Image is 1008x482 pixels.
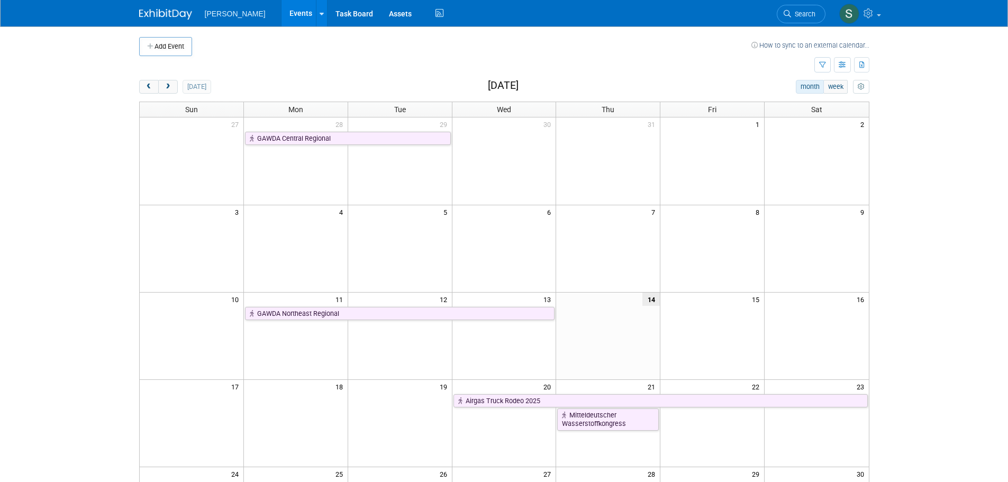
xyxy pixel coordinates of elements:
span: 31 [647,117,660,131]
span: 26 [439,467,452,480]
span: 11 [334,293,348,306]
span: 24 [230,467,243,480]
span: 29 [439,117,452,131]
span: 21 [647,380,660,393]
span: Mon [288,105,303,114]
span: 18 [334,380,348,393]
span: Sun [185,105,198,114]
span: Sat [811,105,822,114]
span: Tue [394,105,406,114]
a: GAWDA Central Regional [245,132,451,145]
button: prev [139,80,159,94]
button: [DATE] [183,80,211,94]
span: 27 [542,467,556,480]
span: 30 [856,467,869,480]
img: Skye Tuinei [839,4,859,24]
h2: [DATE] [488,80,519,92]
img: ExhibitDay [139,9,192,20]
span: [PERSON_NAME] [205,10,266,18]
span: 27 [230,117,243,131]
button: month [796,80,824,94]
button: Add Event [139,37,192,56]
a: How to sync to an external calendar... [751,41,869,49]
span: 28 [647,467,660,480]
span: 16 [856,293,869,306]
a: Mitteldeutscher Wasserstoffkongress [557,408,659,430]
button: week [823,80,848,94]
span: 2 [859,117,869,131]
i: Personalize Calendar [858,84,865,90]
span: 7 [650,205,660,219]
span: 9 [859,205,869,219]
span: 17 [230,380,243,393]
span: 8 [755,205,764,219]
span: Wed [497,105,511,114]
span: 3 [234,205,243,219]
button: next [158,80,178,94]
span: 4 [338,205,348,219]
span: 25 [334,467,348,480]
span: 1 [755,117,764,131]
span: 19 [439,380,452,393]
span: 23 [856,380,869,393]
span: 5 [442,205,452,219]
span: 22 [751,380,764,393]
span: Search [791,10,815,18]
span: 15 [751,293,764,306]
span: 13 [542,293,556,306]
a: Search [777,5,825,23]
span: 10 [230,293,243,306]
span: 12 [439,293,452,306]
span: 29 [751,467,764,480]
a: Airgas Truck Rodeo 2025 [453,394,868,408]
span: Thu [602,105,614,114]
a: GAWDA Northeast Regional [245,307,555,321]
span: 28 [334,117,348,131]
span: Fri [708,105,716,114]
button: myCustomButton [853,80,869,94]
span: 20 [542,380,556,393]
span: 14 [642,293,660,306]
span: 6 [546,205,556,219]
span: 30 [542,117,556,131]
